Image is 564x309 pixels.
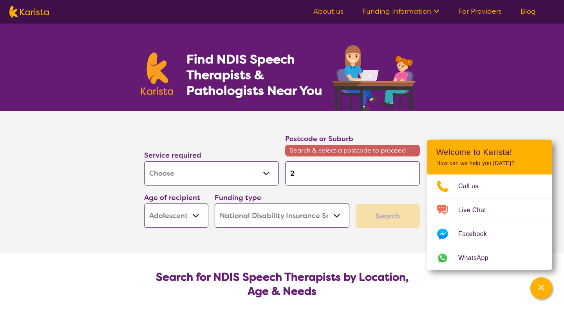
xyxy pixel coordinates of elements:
[326,42,423,111] img: speech-therapy
[427,140,552,270] div: Channel Menu
[285,161,420,185] input: Type
[458,180,488,192] span: Call us
[141,53,173,95] img: Karista logo
[285,134,353,144] label: Postcode or Suburb
[427,246,552,270] a: Web link opens in a new tab.
[9,6,49,18] img: Karista logo
[150,270,414,298] h2: Search for NDIS Speech Therapists by Location, Age & Needs
[313,7,343,16] a: About us
[530,277,552,299] button: Channel Menu
[427,174,552,270] ul: Choose channel
[436,160,543,167] p: How can we help you [DATE]?
[144,151,201,160] label: Service required
[144,193,200,202] label: Age of recipient
[362,7,439,16] a: Funding Information
[436,147,543,157] h2: Welcome to Karista!
[458,228,496,240] span: Facebook
[285,145,420,156] span: Search & select a postcode to proceed
[458,204,495,216] span: Live Chat
[521,7,536,16] a: Blog
[458,252,498,264] span: WhatsApp
[458,7,502,16] a: For Providers
[186,51,331,98] h1: Find NDIS Speech Therapists & Pathologists Near You
[215,193,261,202] label: Funding type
